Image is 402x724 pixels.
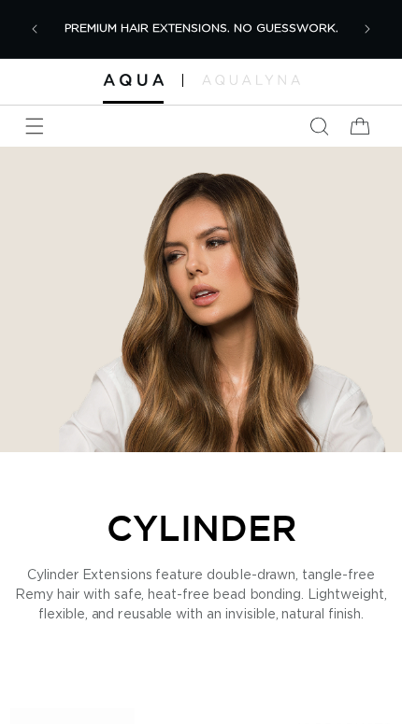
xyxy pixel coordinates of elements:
button: Previous announcement [14,8,55,50]
summary: Search [298,106,339,147]
img: aqualyna.com [202,75,300,84]
h2: CYLINDER [107,508,296,547]
span: PREMIUM HAIR EXTENSIONS. NO GUESSWORK. [65,22,338,34]
img: Aqua Hair Extensions [103,74,164,86]
button: Next announcement [347,8,388,50]
summary: Menu [14,106,55,147]
p: Cylinder Extensions feature double-drawn, tangle-free Remy hair with safe, heat-free bead bonding... [9,566,393,625]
